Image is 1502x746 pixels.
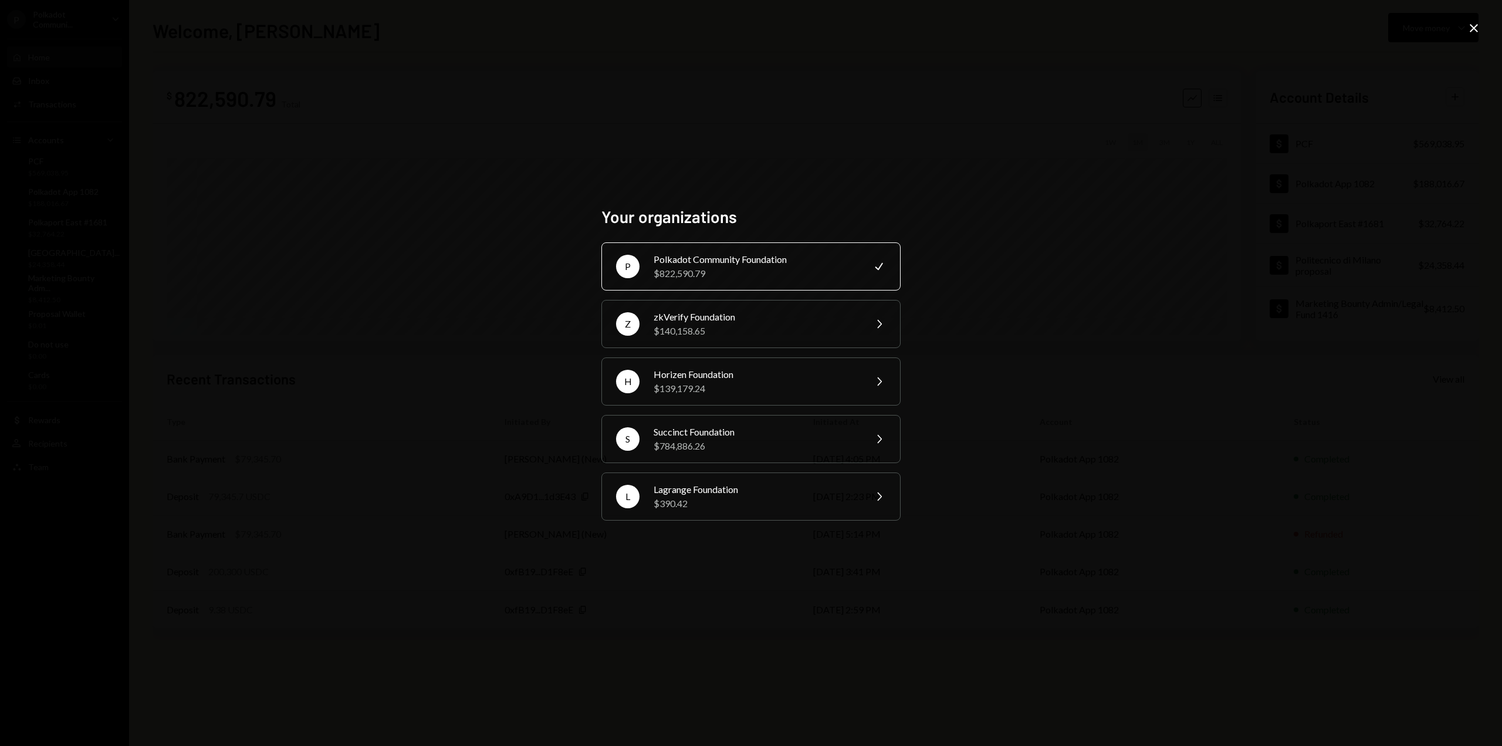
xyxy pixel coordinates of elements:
[654,382,858,396] div: $139,179.24
[601,472,901,521] button: LLagrange Foundation$390.42
[654,266,858,281] div: $822,590.79
[616,427,640,451] div: S
[601,300,901,348] button: ZzkVerify Foundation$140,158.65
[654,439,858,453] div: $784,886.26
[654,367,858,382] div: Horizen Foundation
[654,324,858,338] div: $140,158.65
[654,310,858,324] div: zkVerify Foundation
[601,242,901,291] button: PPolkadot Community Foundation$822,590.79
[616,485,640,508] div: L
[654,252,858,266] div: Polkadot Community Foundation
[654,497,858,511] div: $390.42
[616,370,640,393] div: H
[654,482,858,497] div: Lagrange Foundation
[601,205,901,228] h2: Your organizations
[654,425,858,439] div: Succinct Foundation
[601,415,901,463] button: SSuccinct Foundation$784,886.26
[616,255,640,278] div: P
[601,357,901,406] button: HHorizen Foundation$139,179.24
[616,312,640,336] div: Z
